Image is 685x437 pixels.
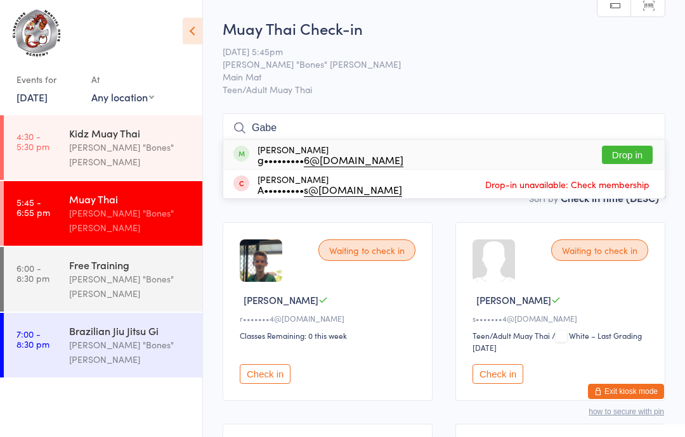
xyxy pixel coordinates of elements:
img: Gladstone Martial Arts Academy [13,9,60,56]
button: Exit kiosk mode [588,384,664,399]
div: Teen/Adult Muay Thai [473,330,550,341]
span: Main Mat [223,70,646,83]
button: Check in [240,364,290,384]
div: Muay Thai [69,192,192,206]
div: r••••••• [240,313,419,324]
div: Brazilian Jiu Jitsu Gi [69,324,192,338]
div: [PERSON_NAME] "Bones" [PERSON_NAME] [69,338,192,367]
img: image1684995409.png [240,239,282,282]
span: [PERSON_NAME] [244,293,318,307]
div: [PERSON_NAME] [258,174,402,194]
div: g••••••••• [258,155,403,165]
time: 6:00 - 8:30 pm [16,263,49,283]
time: 7:00 - 8:30 pm [16,329,49,349]
div: [PERSON_NAME] "Bones" [PERSON_NAME] [69,140,192,169]
div: [PERSON_NAME] "Bones" [PERSON_NAME] [69,206,192,235]
div: Waiting to check in [318,239,415,261]
input: Search [223,113,665,142]
div: Waiting to check in [551,239,648,261]
div: Classes Remaining: 0 this week [240,330,419,341]
span: Teen/Adult Muay Thai [223,83,665,96]
h2: Muay Thai Check-in [223,18,665,39]
div: s••••••• [473,313,652,324]
button: Drop in [602,146,653,164]
time: 4:30 - 5:30 pm [16,131,49,151]
div: Any location [91,90,154,104]
div: [PERSON_NAME] "Bones" [PERSON_NAME] [69,272,192,301]
a: [DATE] [16,90,48,104]
a: 4:30 -5:30 pmKidz Muay Thai[PERSON_NAME] "Bones" [PERSON_NAME] [4,115,202,180]
div: At [91,69,154,90]
span: [PERSON_NAME] "Bones" [PERSON_NAME] [223,58,646,70]
span: Drop-in unavailable: Check membership [482,175,653,194]
div: [PERSON_NAME] [258,144,403,165]
div: Kidz Muay Thai [69,126,192,140]
time: 5:45 - 6:55 pm [16,197,50,217]
button: how to secure with pin [589,407,664,416]
button: Check in [473,364,523,384]
div: Events for [16,69,79,90]
a: 7:00 -8:30 pmBrazilian Jiu Jitsu Gi[PERSON_NAME] "Bones" [PERSON_NAME] [4,313,202,377]
span: [PERSON_NAME] [476,293,551,307]
div: A••••••••• [258,184,402,194]
a: 6:00 -8:30 pmFree Training[PERSON_NAME] "Bones" [PERSON_NAME] [4,247,202,312]
div: Free Training [69,258,192,272]
a: 5:45 -6:55 pmMuay Thai[PERSON_NAME] "Bones" [PERSON_NAME] [4,181,202,246]
span: [DATE] 5:45pm [223,45,646,58]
